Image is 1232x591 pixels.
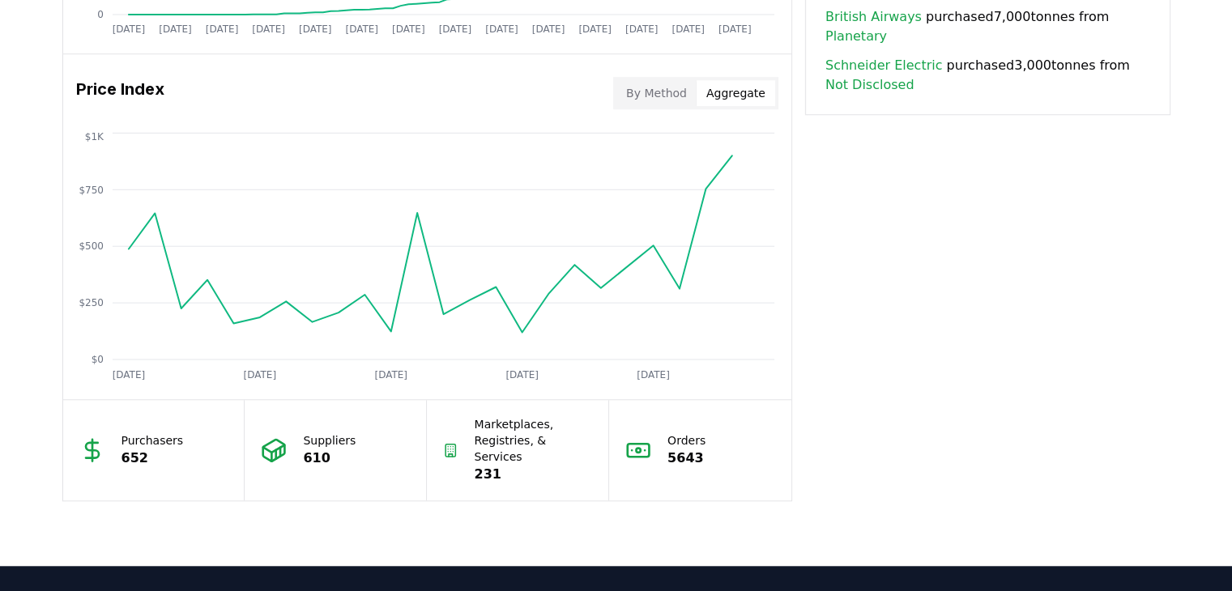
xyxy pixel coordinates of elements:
tspan: $1K [84,130,104,142]
tspan: 0 [97,9,104,20]
tspan: [DATE] [243,368,276,380]
h3: Price Index [76,77,164,109]
p: 610 [303,449,356,468]
a: Schneider Electric [825,56,942,75]
tspan: [DATE] [205,23,238,35]
tspan: [DATE] [718,23,752,35]
tspan: [DATE] [159,23,192,35]
p: Marketplaces, Registries, & Services [475,416,593,465]
button: Aggregate [697,80,775,106]
a: Planetary [825,27,887,46]
tspan: [DATE] [578,23,612,35]
tspan: $750 [79,184,104,195]
a: Not Disclosed [825,75,914,95]
p: Orders [667,432,706,449]
p: 5643 [667,449,706,468]
span: purchased 7,000 tonnes from [825,7,1150,46]
tspan: [DATE] [112,368,145,380]
p: 652 [121,449,184,468]
button: By Method [616,80,697,106]
tspan: [DATE] [299,23,332,35]
tspan: $500 [79,240,104,252]
tspan: [DATE] [625,23,659,35]
p: 231 [475,465,593,484]
p: Suppliers [303,432,356,449]
tspan: [DATE] [438,23,471,35]
a: British Airways [825,7,922,27]
tspan: $0 [91,354,103,365]
tspan: [DATE] [531,23,565,35]
span: purchased 3,000 tonnes from [825,56,1150,95]
tspan: [DATE] [505,368,539,380]
p: Purchasers [121,432,184,449]
tspan: $250 [79,297,104,308]
tspan: [DATE] [637,368,670,380]
tspan: [DATE] [252,23,285,35]
tspan: [DATE] [374,368,407,380]
tspan: [DATE] [671,23,705,35]
tspan: [DATE] [112,23,145,35]
tspan: [DATE] [485,23,518,35]
tspan: [DATE] [345,23,378,35]
tspan: [DATE] [392,23,425,35]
